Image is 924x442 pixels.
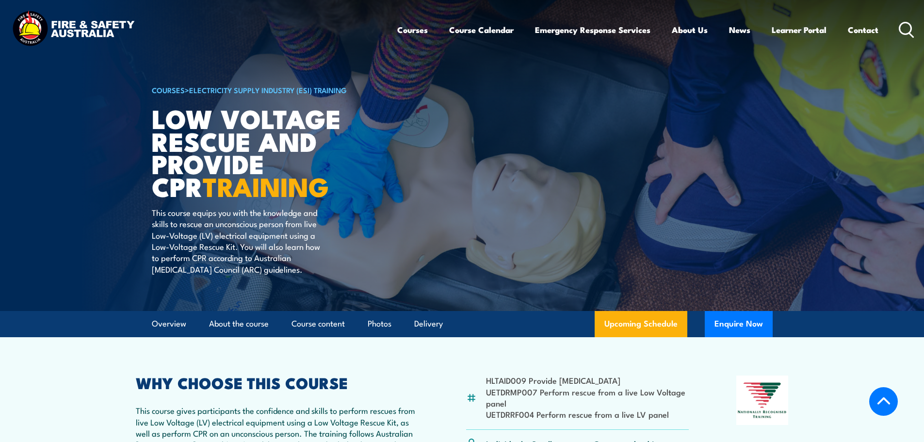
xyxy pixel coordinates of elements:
[486,375,689,386] li: HLTAID009 Provide [MEDICAL_DATA]
[486,386,689,409] li: UETDRMP007 Perform rescue from a live Low Voltage panel
[486,409,689,420] li: UETDRRF004 Perform rescue from a live LV panel
[397,17,428,43] a: Courses
[152,311,186,337] a: Overview
[414,311,443,337] a: Delivery
[848,17,878,43] a: Contact
[449,17,514,43] a: Course Calendar
[729,17,750,43] a: News
[152,84,185,95] a: COURSES
[535,17,650,43] a: Emergency Response Services
[203,165,329,206] strong: TRAINING
[368,311,391,337] a: Photos
[152,84,391,96] h6: >
[209,311,269,337] a: About the course
[736,376,789,425] img: Nationally Recognised Training logo.
[772,17,827,43] a: Learner Portal
[189,84,347,95] a: Electricity Supply Industry (ESI) Training
[705,311,773,337] button: Enquire Now
[152,107,391,197] h1: Low Voltage Rescue and Provide CPR
[292,311,345,337] a: Course content
[595,311,687,337] a: Upcoming Schedule
[152,207,329,275] p: This course equips you with the knowledge and skills to rescue an unconscious person from live Lo...
[136,376,419,389] h2: WHY CHOOSE THIS COURSE
[672,17,708,43] a: About Us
